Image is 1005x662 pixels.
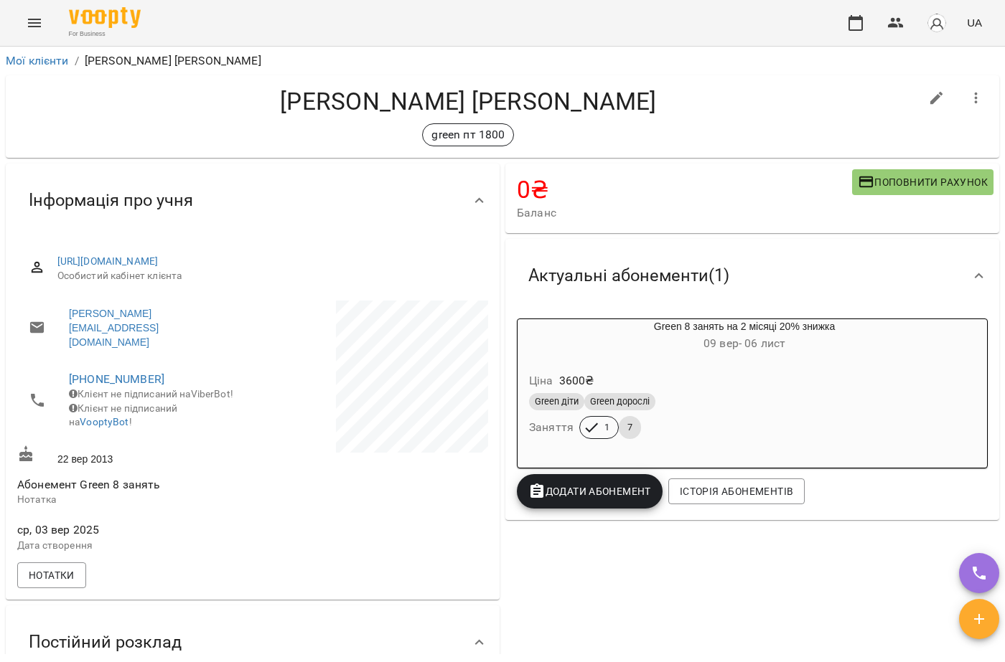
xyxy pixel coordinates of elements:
[529,395,584,408] span: Green діти
[6,164,500,237] div: Інформація про учня
[431,126,505,143] p: green пт 1800
[69,388,233,399] span: Клієнт не підписаний на ViberBot!
[17,478,161,491] span: Абонемент Green 8 занять
[69,402,177,428] span: Клієнт не підписаний на !
[17,87,920,116] h4: [PERSON_NAME] [PERSON_NAME]
[85,52,261,70] p: [PERSON_NAME] [PERSON_NAME]
[69,372,164,386] a: [PHONE_NUMBER]
[559,372,594,389] p: 3600 ₴
[680,483,793,500] span: Історія абонементів
[69,7,141,28] img: Voopty Logo
[927,13,947,33] img: avatar_s.png
[961,9,988,36] button: UA
[584,395,655,408] span: Green дорослі
[505,239,999,313] div: Актуальні абонементи(1)
[80,416,128,427] a: VooptyBot
[29,631,182,653] span: Постійний розклад
[703,336,785,350] span: 09 вер - 06 лист
[858,174,988,191] span: Поповнити рахунок
[852,169,994,195] button: Поповнити рахунок
[6,52,999,70] nav: breadcrumb
[57,255,159,267] a: [URL][DOMAIN_NAME]
[69,29,141,39] span: For Business
[17,521,250,539] span: ср, 03 вер 2025
[517,204,852,222] span: Баланс
[422,123,514,146] div: green пт 1800
[596,421,618,434] span: 1
[668,478,805,504] button: Історія абонементів
[57,269,477,283] span: Особистий кабінет клієнта
[517,175,852,204] h4: 0 ₴
[69,306,238,349] a: [PERSON_NAME][EMAIL_ADDRESS][DOMAIN_NAME]
[528,265,729,287] span: Актуальні абонементи ( 1 )
[619,421,641,434] span: 7
[517,474,663,509] button: Додати Абонемент
[17,539,250,553] p: Дата створення
[29,567,75,584] span: Нотатки
[17,493,250,507] p: Нотатка
[518,319,971,354] div: Green 8 занять на 2 місяці 20% знижка
[967,15,982,30] span: UA
[29,189,193,212] span: Інформація про учня
[6,54,69,67] a: Мої клієнти
[17,562,86,588] button: Нотатки
[14,443,253,469] div: 22 вер 2013
[75,52,79,70] li: /
[529,371,553,391] h6: Ціна
[518,319,971,456] button: Green 8 занять на 2 місяці 20% знижка09 вер- 06 листЦіна3600₴Green дітиGreen доросліЗаняття17
[17,6,52,40] button: Menu
[528,483,651,500] span: Додати Абонемент
[529,417,574,438] h6: Заняття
